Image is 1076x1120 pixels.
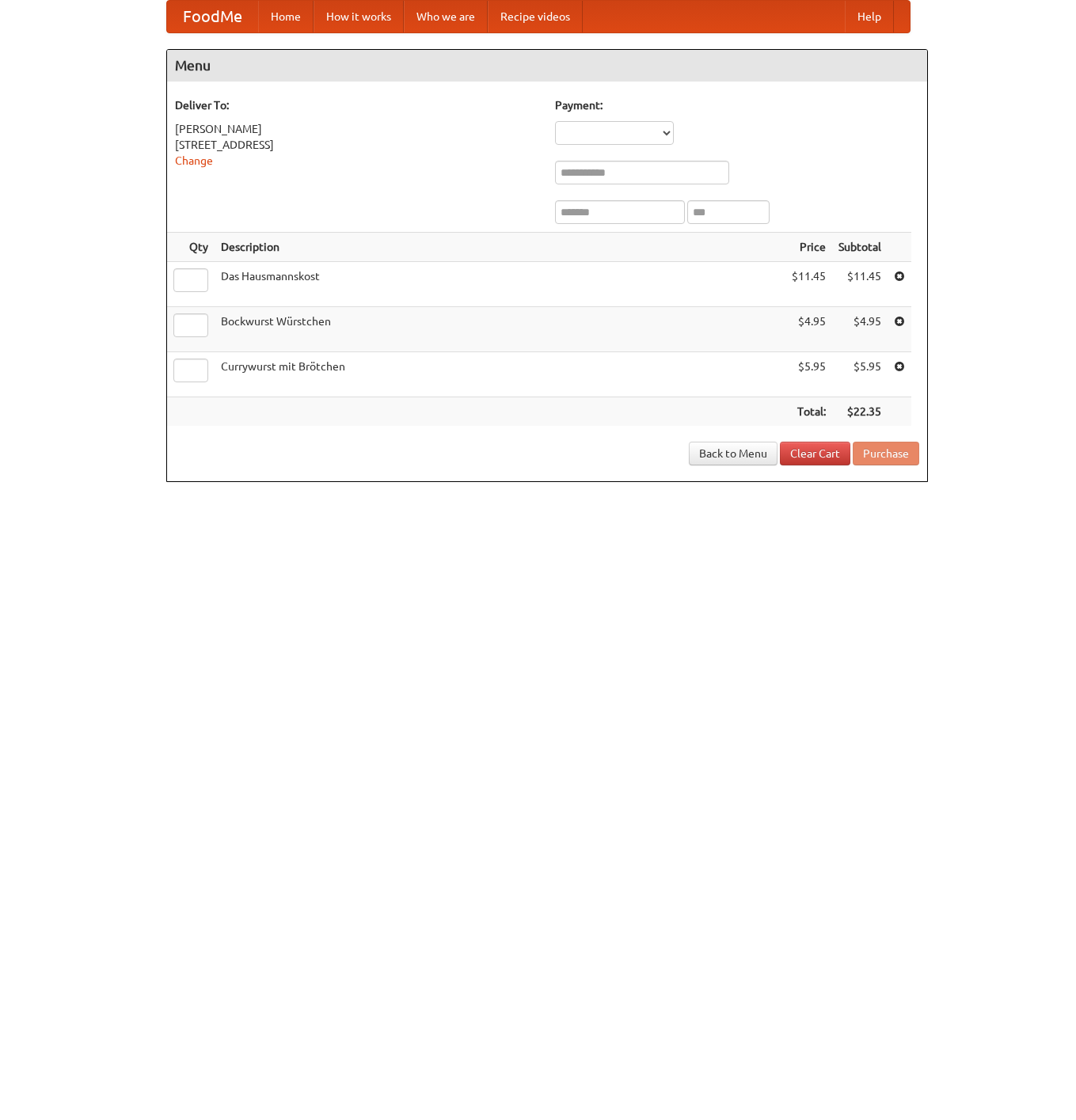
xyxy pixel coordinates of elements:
[314,1,404,32] a: How it works
[832,352,888,397] td: $5.95
[832,397,888,427] th: $22.35
[258,1,314,32] a: Home
[175,154,213,167] a: Change
[785,262,832,307] td: $11.45
[175,137,539,153] div: [STREET_ADDRESS]
[785,307,832,352] td: $4.95
[404,1,488,32] a: Who we are
[853,442,919,465] button: Purchase
[780,442,850,465] a: Clear Cart
[488,1,583,32] a: Recipe videos
[832,262,888,307] td: $11.45
[167,233,215,262] th: Qty
[167,1,258,32] a: FoodMe
[555,97,919,113] h5: Payment:
[785,233,832,262] th: Price
[215,352,785,397] td: Currywurst mit Brötchen
[175,121,539,137] div: [PERSON_NAME]
[215,307,785,352] td: Bockwurst Würstchen
[832,307,888,352] td: $4.95
[845,1,894,32] a: Help
[785,397,832,427] th: Total:
[785,352,832,397] td: $5.95
[215,233,785,262] th: Description
[167,50,927,82] h4: Menu
[175,97,539,113] h5: Deliver To:
[689,442,778,465] a: Back to Menu
[832,233,888,262] th: Subtotal
[215,262,785,307] td: Das Hausmannskost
